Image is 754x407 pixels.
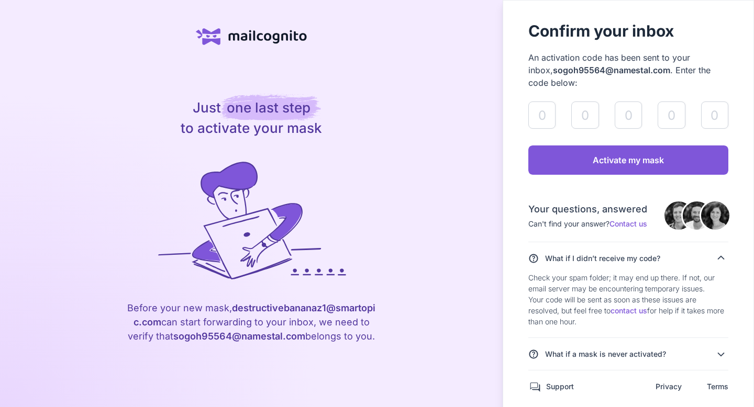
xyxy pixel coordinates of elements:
[545,253,660,264] div: What if I didn’t receive my code?
[553,65,670,75] span: sogoh .com
[126,301,377,343] div: Before your new mask, can start forwarding to your inbox, we need to verify that belongs to you.
[173,331,305,342] span: sogoh .com
[134,302,376,327] span: destr .com
[571,101,598,129] input: 0
[528,272,728,327] div: Check your spam folder; it may end up there. If not, our email server may be encountering tempora...
[134,302,376,327] span: uctivebananaz1@smartopic
[528,101,556,129] input: 0
[202,331,283,342] span: 95564@namestal
[528,51,728,89] div: An activation code has been sent to your inbox, . Enter the code below:
[579,65,650,75] span: 95564@namestal
[528,101,728,175] form: validateAlias
[528,19,728,43] h1: Confirm your inbox
[546,382,574,391] a: Support
[181,97,322,138] div: to activate your mask
[528,145,728,175] a: Activate my mask
[701,101,728,129] input: 0
[528,218,655,229] div: Can't find your answer?
[656,381,682,392] a: Privacy
[658,101,685,129] input: 0
[528,202,655,216] div: Your questions, answered
[609,219,647,228] a: Contact us
[545,348,666,359] div: What if a mask is never activated?
[615,101,642,129] input: 0
[528,386,542,388] div: Forum
[611,306,647,315] a: contact us
[220,93,321,121] span: one last step
[707,381,728,392] a: Terms
[193,99,221,116] span: Just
